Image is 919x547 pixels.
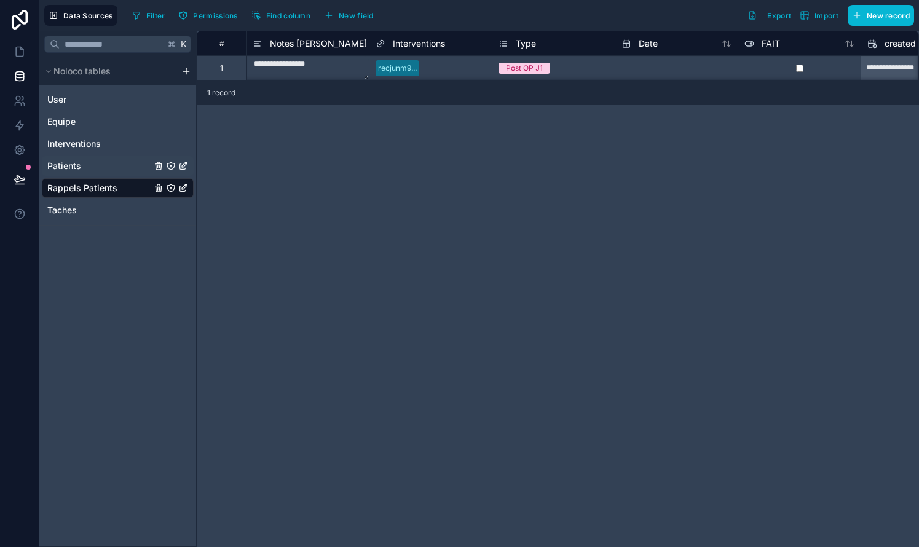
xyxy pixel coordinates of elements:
[266,11,310,20] span: Find column
[320,6,378,25] button: New field
[339,11,374,20] span: New field
[174,6,247,25] a: Permissions
[762,37,780,50] span: FAIT
[795,5,843,26] button: Import
[843,5,914,26] a: New record
[193,11,237,20] span: Permissions
[767,11,791,20] span: Export
[247,6,315,25] button: Find column
[220,63,223,73] div: 1
[516,37,536,50] span: Type
[207,39,237,48] div: #
[270,37,367,50] span: Notes [PERSON_NAME]
[174,6,242,25] button: Permissions
[207,88,235,98] span: 1 record
[848,5,914,26] button: New record
[127,6,170,25] button: Filter
[506,63,543,74] div: Post OP J1
[146,11,165,20] span: Filter
[639,37,658,50] span: Date
[378,63,417,74] div: recjunm9...
[179,40,188,49] span: K
[393,37,445,50] span: Interventions
[743,5,795,26] button: Export
[44,5,117,26] button: Data Sources
[867,11,910,20] span: New record
[63,11,113,20] span: Data Sources
[814,11,838,20] span: Import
